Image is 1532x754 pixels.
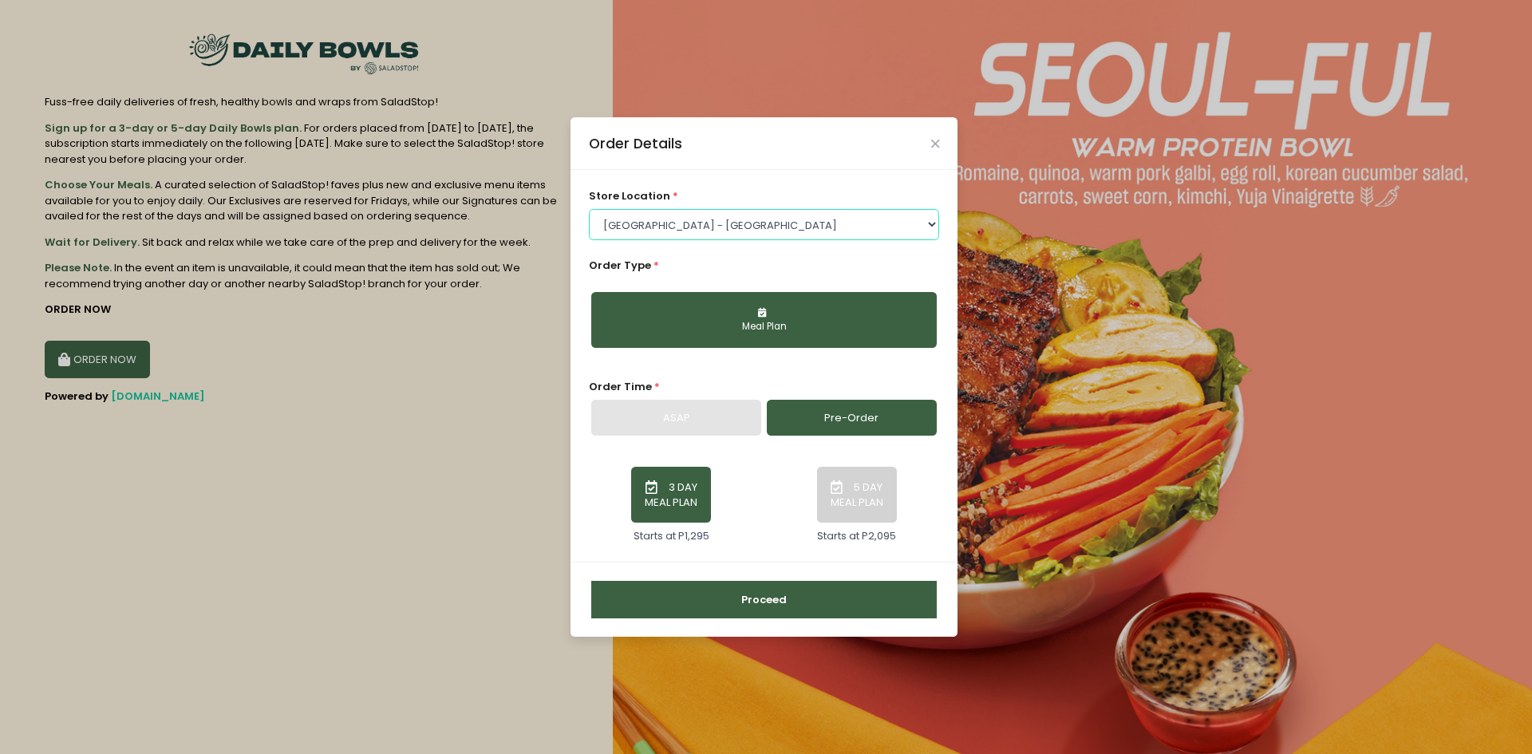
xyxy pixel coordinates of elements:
div: Meal Plan [602,320,926,334]
a: Pre-Order [767,400,937,436]
span: Order Time [589,379,652,394]
button: 5 DAY MEAL PLAN [817,467,897,523]
span: Order Type [589,258,651,273]
div: Order Details [589,133,682,154]
button: Meal Plan [591,292,937,348]
span: store location [589,188,670,203]
button: Proceed [591,581,937,619]
div: Starts at P2,095 [817,528,896,544]
button: 3 DAY MEAL PLAN [631,467,711,523]
button: Close [931,140,939,148]
div: Starts at P1,295 [634,528,709,544]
